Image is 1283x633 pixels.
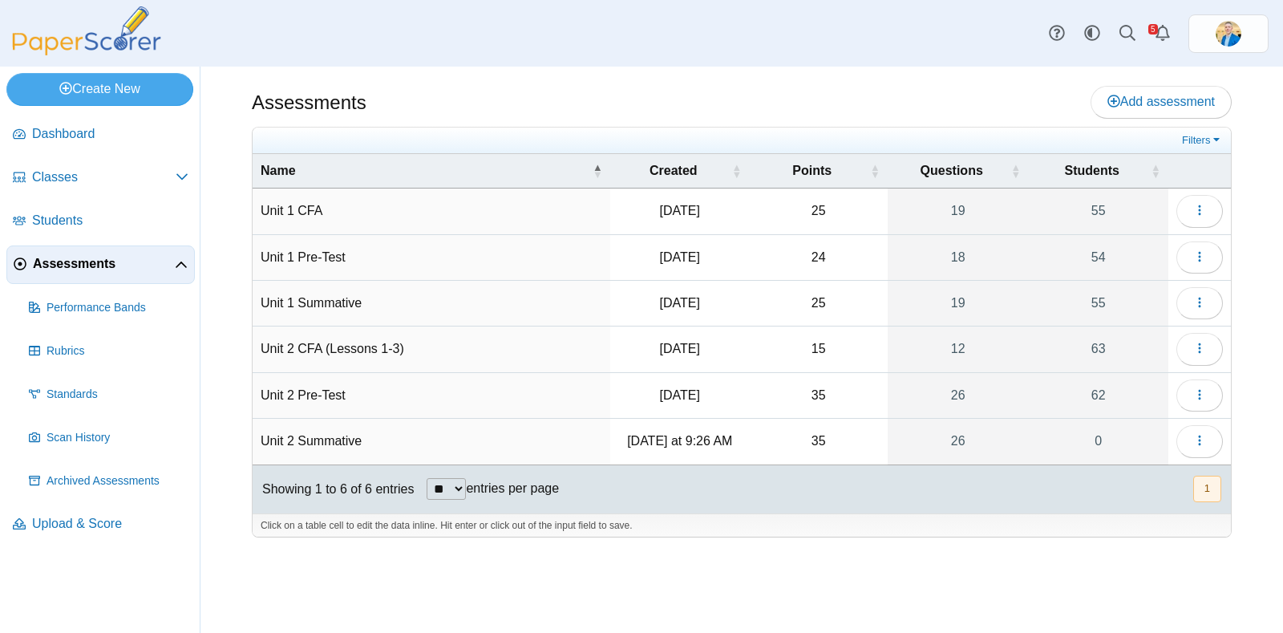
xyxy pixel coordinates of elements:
span: Questions [896,162,1008,180]
a: 12 [888,327,1029,371]
td: 35 [750,419,888,465]
span: Standards [47,387,188,403]
span: Questions : Activate to sort [1010,163,1020,179]
td: 25 [750,189,888,234]
a: 0 [1028,419,1168,464]
div: Showing 1 to 6 of 6 entries [253,465,414,513]
td: Unit 2 CFA (Lessons 1-3) [253,327,610,372]
time: Sep 25, 2025 at 9:26 AM [627,434,732,448]
a: Add assessment [1091,86,1232,118]
td: Unit 1 Summative [253,281,610,327]
time: Sep 12, 2025 at 4:23 PM [660,388,700,402]
span: Name : Activate to invert sorting [593,163,602,179]
td: 35 [750,373,888,419]
span: Upload & Score [32,515,188,533]
time: Aug 29, 2025 at 2:21 PM [660,250,700,264]
td: 24 [750,235,888,281]
a: Create New [6,73,193,105]
h1: Assessments [252,89,366,116]
a: ps.jrF02AmRZeRNgPWo [1188,14,1269,53]
span: Created : Activate to sort [732,163,742,179]
td: 15 [750,327,888,372]
a: Students [6,202,195,241]
td: 25 [750,281,888,327]
img: PaperScorer [6,6,167,55]
time: Sep 10, 2025 at 8:12 PM [660,296,700,310]
div: Click on a table cell to edit the data inline. Hit enter or click out of the input field to save. [253,513,1231,538]
span: Scan History [47,430,188,446]
a: 63 [1028,327,1168,371]
a: Archived Assessments [22,462,195,501]
a: 19 [888,281,1029,326]
button: 1 [1193,476,1221,502]
span: Classes [32,168,176,186]
span: Students : Activate to sort [1151,163,1160,179]
span: Add assessment [1107,95,1215,108]
span: Name [261,162,589,180]
a: 55 [1028,189,1168,233]
span: Performance Bands [47,300,188,316]
td: Unit 2 Summative [253,419,610,465]
a: PaperScorer [6,44,167,58]
span: Travis McFarland [1216,21,1241,47]
a: Scan History [22,419,195,457]
time: Sep 6, 2025 at 2:42 PM [660,204,700,217]
a: Classes [6,159,195,197]
a: Upload & Score [6,505,195,544]
a: Assessments [6,245,195,284]
span: Points [758,162,867,180]
a: 62 [1028,373,1168,418]
td: Unit 1 Pre-Test [253,235,610,281]
span: Students [32,212,188,229]
td: Unit 2 Pre-Test [253,373,610,419]
a: Rubrics [22,332,195,371]
a: Alerts [1145,16,1180,51]
a: 55 [1028,281,1168,326]
a: 26 [888,373,1029,418]
span: Students [1036,162,1147,180]
time: Sep 19, 2025 at 1:17 PM [660,342,700,355]
a: Filters [1178,132,1227,148]
td: Unit 1 CFA [253,189,610,234]
span: Points : Activate to sort [870,163,880,179]
span: Assessments [33,255,175,273]
span: Dashboard [32,125,188,143]
span: Created [618,162,729,180]
nav: pagination [1192,476,1221,502]
span: Archived Assessments [47,473,188,489]
a: 19 [888,189,1029,233]
a: 26 [888,419,1029,464]
a: Dashboard [6,116,195,154]
span: Rubrics [47,343,188,359]
a: Standards [22,375,195,414]
a: 54 [1028,235,1168,280]
label: entries per page [466,481,559,495]
a: Performance Bands [22,289,195,327]
img: ps.jrF02AmRZeRNgPWo [1216,21,1241,47]
a: 18 [888,235,1029,280]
